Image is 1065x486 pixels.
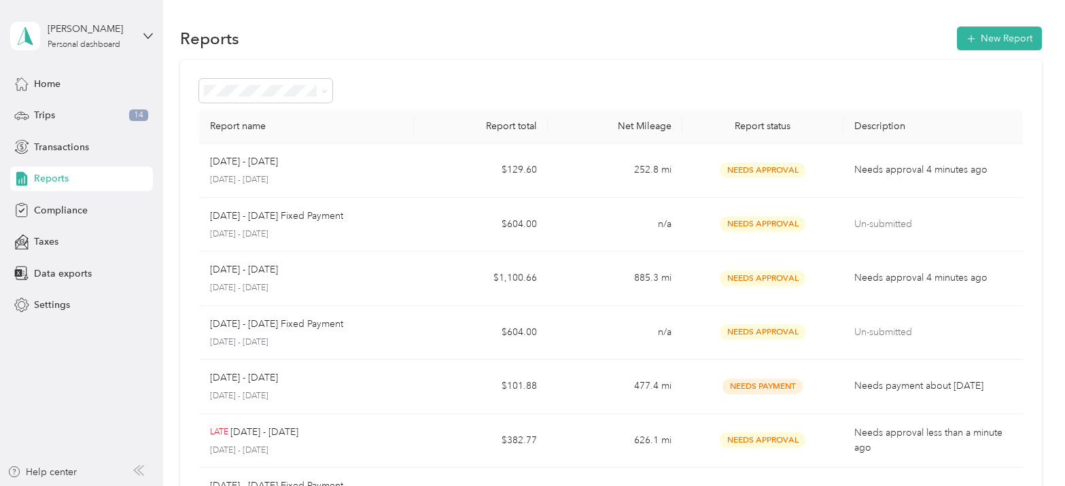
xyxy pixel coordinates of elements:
td: n/a [548,198,682,252]
p: [DATE] - [DATE] [210,154,278,169]
p: Needs approval 4 minutes ago [854,162,1011,177]
th: Description [843,109,1022,143]
th: Net Mileage [548,109,682,143]
p: [DATE] - [DATE] [210,336,403,349]
td: 477.4 mi [548,360,682,414]
span: Transactions [34,140,89,154]
p: [DATE] - [DATE] [210,282,403,294]
iframe: Everlance-gr Chat Button Frame [989,410,1065,486]
p: [DATE] - [DATE] [210,228,403,241]
div: [PERSON_NAME] [48,22,133,36]
span: Needs Payment [722,379,803,394]
p: Un-submitted [854,325,1011,340]
button: New Report [957,27,1042,50]
p: [DATE] - [DATE] [230,425,298,440]
button: Help center [7,465,77,479]
span: Needs Approval [720,432,805,448]
th: Report name [199,109,414,143]
td: $1,100.66 [414,251,548,306]
p: Needs payment about [DATE] [854,379,1011,394]
td: 626.1 mi [548,414,682,468]
p: [DATE] - [DATE] [210,390,403,402]
td: $604.00 [414,198,548,252]
span: Compliance [34,203,88,218]
td: 885.3 mi [548,251,682,306]
span: Settings [34,298,70,312]
p: Un-submitted [854,217,1011,232]
td: 252.8 mi [548,143,682,198]
td: $382.77 [414,414,548,468]
p: LATE [210,426,228,438]
p: Needs approval less than a minute ago [854,426,1011,455]
p: [DATE] - [DATE] Fixed Payment [210,317,343,332]
p: [DATE] - [DATE] [210,262,278,277]
span: Needs Approval [720,324,805,340]
p: [DATE] - [DATE] [210,174,403,186]
span: Needs Approval [720,216,805,232]
td: $604.00 [414,306,548,360]
span: Trips [34,108,55,122]
span: Needs Approval [720,271,805,286]
td: $129.60 [414,143,548,198]
span: Reports [34,171,69,186]
span: Data exports [34,266,92,281]
h1: Reports [180,31,239,46]
td: $101.88 [414,360,548,414]
div: Personal dashboard [48,41,120,49]
p: Needs approval 4 minutes ago [854,271,1011,285]
span: 14 [129,109,148,122]
span: Taxes [34,235,58,249]
div: Report status [693,120,833,132]
p: [DATE] - [DATE] [210,370,278,385]
p: [DATE] - [DATE] [210,445,403,457]
td: n/a [548,306,682,360]
span: Needs Approval [720,162,805,178]
p: [DATE] - [DATE] Fixed Payment [210,209,343,224]
th: Report total [414,109,548,143]
span: Home [34,77,60,91]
